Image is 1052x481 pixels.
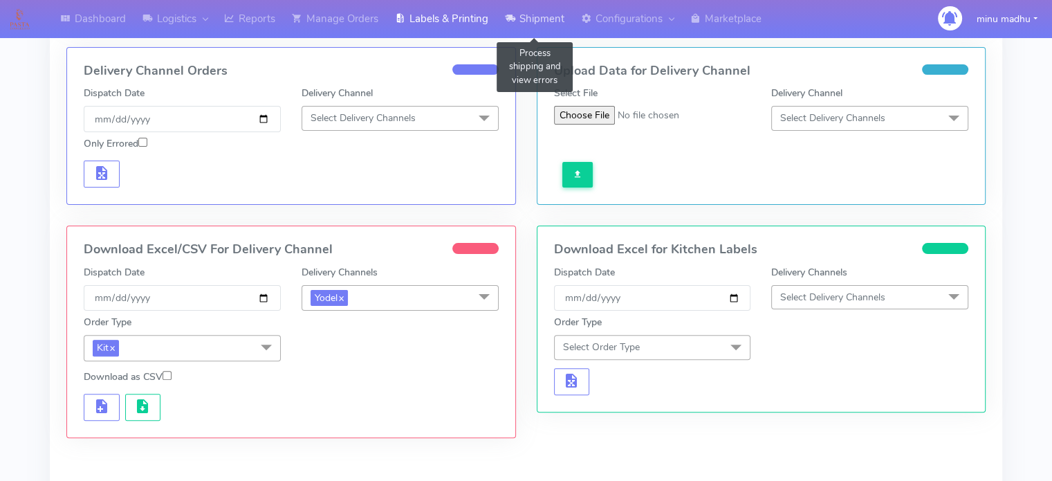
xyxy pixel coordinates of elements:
[563,341,640,354] span: Select Order Type
[163,371,172,380] input: Download as CSV
[84,136,147,151] label: Only Errored
[302,265,378,280] label: Delivery Channels
[311,290,348,306] span: Yodel
[554,86,598,100] label: Select File
[93,340,119,356] span: Kit
[84,86,145,100] label: Dispatch Date
[780,291,885,304] span: Select Delivery Channels
[771,86,842,100] label: Delivery Channel
[84,315,131,329] label: Order Type
[84,243,499,257] h4: Download Excel/CSV For Delivery Channel
[138,138,147,147] input: Only Errored
[554,64,969,78] h4: Upload Data for Delivery Channel
[554,265,615,280] label: Dispatch Date
[311,111,416,125] span: Select Delivery Channels
[966,5,1048,33] button: minu madhu
[302,86,373,100] label: Delivery Channel
[84,265,145,280] label: Dispatch Date
[780,111,885,125] span: Select Delivery Channels
[84,64,499,78] h4: Delivery Channel Orders
[554,243,969,257] h4: Download Excel for Kitchen Labels
[84,370,172,384] label: Download as CSV
[338,290,344,305] a: x
[554,315,602,329] label: Order Type
[109,340,115,354] a: x
[771,265,847,280] label: Delivery Channels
